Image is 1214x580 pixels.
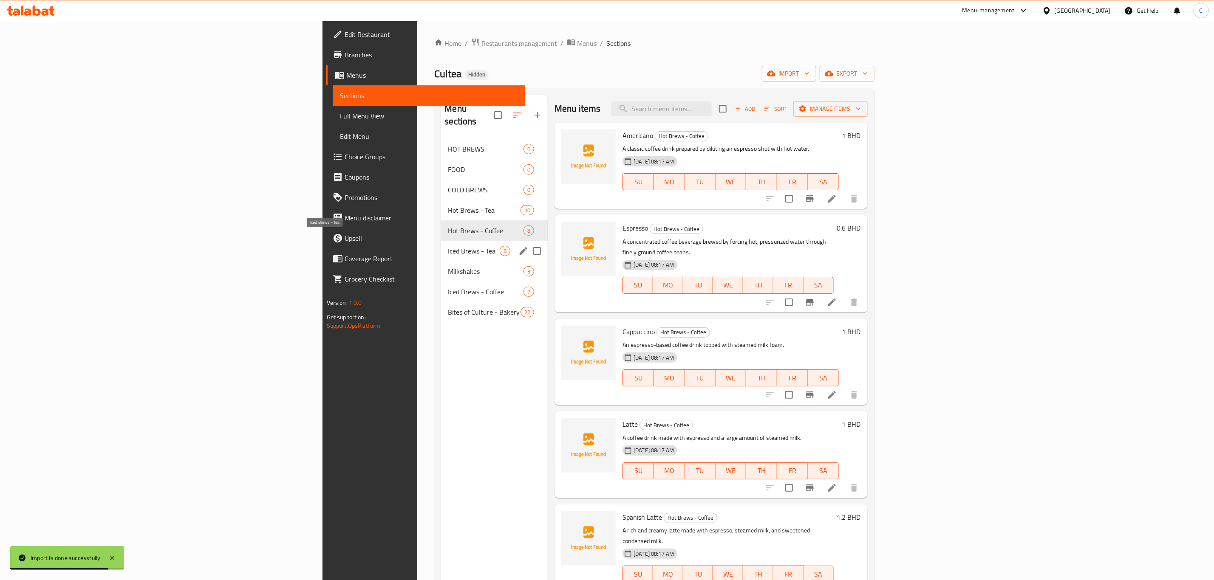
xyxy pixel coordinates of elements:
div: Hot Brews - Coffee [657,327,710,338]
span: Select to update [780,386,798,404]
span: TU [688,465,712,477]
a: Edit menu item [827,194,837,204]
div: Import is done successfully [31,553,100,563]
p: A classic coffee drink prepared by diluting an espresso shot with hot water. [623,144,838,154]
button: Sort [762,102,790,115]
h2: Menu items [555,102,601,115]
span: MO [657,372,682,384]
span: WE [719,372,743,384]
h6: 1 BHD [842,418,861,430]
span: Hot Brews - Coffee [448,225,524,236]
a: Promotions [326,187,525,208]
span: 3 [524,267,534,276]
a: Menu disclaimer [326,208,525,228]
button: TU [685,173,716,190]
a: Edit Menu [333,126,525,146]
button: Branch-specific-item [800,189,820,209]
span: Sort items [759,102,793,115]
span: 1.0.0 [349,297,362,308]
div: Hot Brews - Coffee [640,420,693,430]
span: 10 [521,206,534,214]
p: An espresso-based coffee drink topped with steamed milk foam. [623,340,838,350]
button: SU [623,462,654,479]
button: FR [773,277,804,294]
span: Full Menu View [340,111,518,121]
span: Coverage Report [345,253,518,264]
a: Sections [333,85,525,106]
p: A coffee drink made with espresso and a large amount of steamed milk. [623,433,838,443]
button: Branch-specific-item [800,385,820,405]
span: Hot Brews - Coffee [655,131,708,141]
p: A rich and creamy latte made with espresso, steamed milk, and sweetened condensed milk. [623,525,833,546]
span: Milkshakes [448,266,524,276]
span: SU [626,372,650,384]
span: Sort [764,104,788,114]
span: Espresso [623,222,648,234]
button: WE [716,369,747,386]
span: Iced Brews - Tea [448,246,500,256]
span: export [826,68,868,79]
div: Milkshakes3 [441,261,548,282]
a: Support.OpsPlatform [327,320,381,331]
a: Grocery Checklist [326,269,525,289]
span: TH [750,372,774,384]
span: Sort sections [507,105,527,125]
span: Select to update [780,293,798,311]
img: Espresso [561,222,616,276]
span: 22 [521,308,534,316]
span: SA [811,372,835,384]
span: HOT BREWS [448,144,524,154]
span: SA [811,465,835,477]
span: FR [777,279,800,291]
span: Branches [345,50,518,60]
h6: 0.6 BHD [837,222,861,234]
button: edit [517,245,530,257]
span: Spanish Latte [623,511,662,524]
span: Choice Groups [345,152,518,162]
div: Hot Brews - Coffee [650,224,703,234]
button: Add [732,102,759,115]
span: Select to update [780,479,798,497]
li: / [560,38,563,48]
span: 7 [524,288,534,296]
span: FR [781,176,805,188]
span: FR [781,465,805,477]
button: SA [804,277,834,294]
h6: 1 BHD [842,326,861,338]
span: Upsell [345,233,518,243]
span: SU [626,465,650,477]
img: Latte [561,418,616,473]
div: Bites of Culture - Bakery [448,307,520,317]
span: TU [688,176,712,188]
button: delete [844,189,864,209]
span: 0 [524,145,534,153]
span: import [769,68,809,79]
span: Select section [714,100,732,118]
span: Add item [732,102,759,115]
div: COLD BREWS0 [441,180,548,200]
div: Hot Brews - Tea [448,205,520,215]
span: Americano [623,129,653,142]
div: items [524,185,534,195]
nav: Menu sections [441,135,548,326]
button: TU [683,277,713,294]
button: import [762,66,816,82]
input: search [611,101,712,116]
div: [GEOGRAPHIC_DATA] [1055,6,1111,15]
span: C [1200,6,1203,15]
div: items [524,266,534,276]
span: TH [750,465,774,477]
span: Iced Brews - Coffee [448,287,524,297]
div: Menu-management [962,6,1015,16]
button: FR [777,173,808,190]
div: items [524,225,534,236]
a: Coupons [326,167,525,187]
span: Edit Restaurant [345,29,518,39]
span: COLD BREWS [448,185,524,195]
button: FR [777,369,808,386]
span: 0 [524,166,534,174]
span: Cappuccino [623,325,655,338]
span: Sections [340,90,518,101]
